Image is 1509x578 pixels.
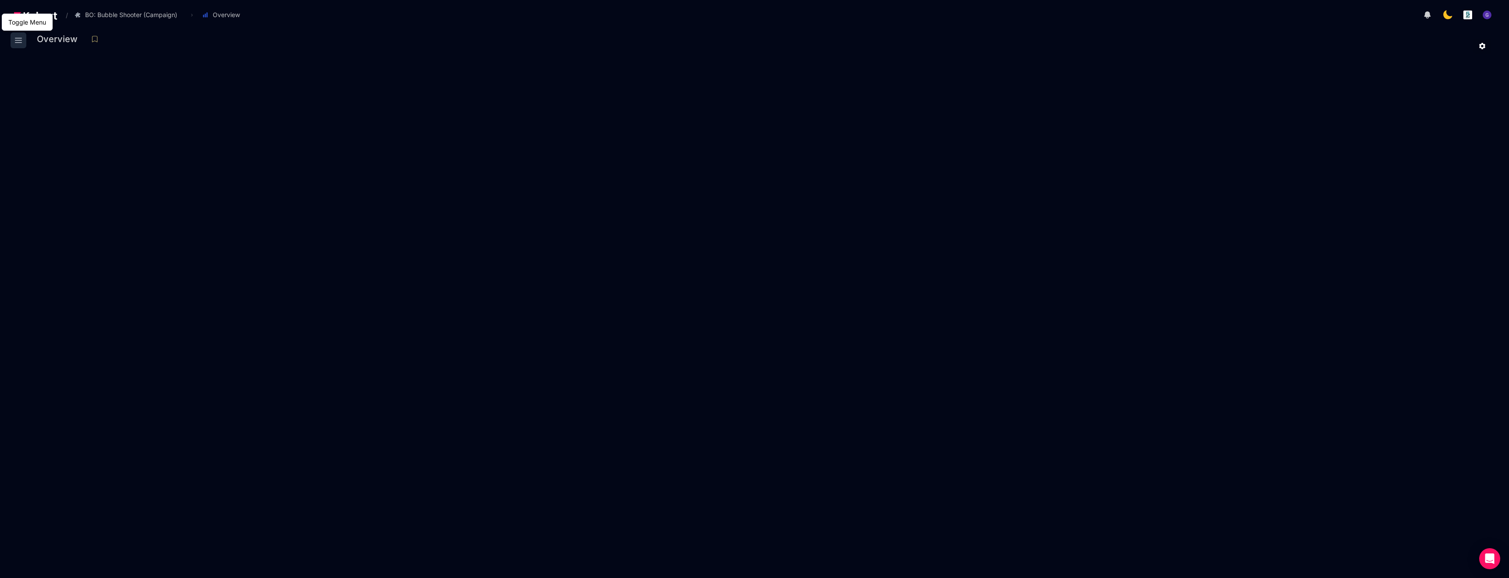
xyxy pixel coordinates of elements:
div: Open Intercom Messenger [1479,548,1500,569]
span: BO: Bubble Shooter (Campaign) [85,11,177,19]
h3: Overview [37,35,83,43]
button: BO: Bubble Shooter (Campaign) [70,7,186,22]
span: / [59,11,68,20]
span: Overview [213,11,240,19]
span: › [189,11,195,18]
button: Overview [197,7,249,22]
img: logo_logo_images_1_20240607072359498299_20240828135028712857.jpeg [1463,11,1472,19]
div: Toggle Menu [7,16,48,29]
